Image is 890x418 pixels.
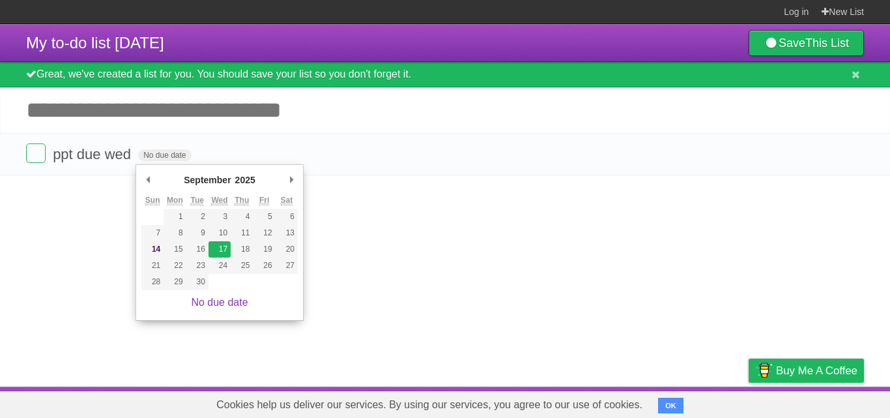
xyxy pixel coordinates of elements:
button: 2 [186,209,208,225]
abbr: Saturday [281,196,293,205]
a: Developers [618,390,671,415]
button: 15 [164,241,186,258]
button: 23 [186,258,208,274]
a: About [575,390,603,415]
a: Buy me a coffee [749,359,864,383]
div: September [182,170,233,190]
button: 27 [276,258,298,274]
button: 13 [276,225,298,241]
abbr: Friday [259,196,269,205]
a: SaveThis List [749,30,864,56]
button: 25 [231,258,253,274]
button: Previous Month [141,170,154,190]
div: 2025 [233,170,257,190]
button: 12 [253,225,275,241]
button: 6 [276,209,298,225]
abbr: Tuesday [190,196,203,205]
button: 29 [164,274,186,290]
button: 18 [231,241,253,258]
label: Done [26,143,46,163]
button: 19 [253,241,275,258]
button: 14 [141,241,164,258]
button: 8 [164,225,186,241]
a: No due date [191,297,248,308]
button: 21 [141,258,164,274]
img: Buy me a coffee [755,359,773,381]
button: 4 [231,209,253,225]
a: Suggest a feature [782,390,864,415]
span: Buy me a coffee [776,359,857,382]
abbr: Sunday [145,196,160,205]
a: Terms [687,390,716,415]
button: 16 [186,241,208,258]
span: Cookies help us deliver our services. By using our services, you agree to our use of cookies. [203,392,655,418]
button: 28 [141,274,164,290]
button: 3 [208,209,231,225]
button: OK [658,398,683,413]
button: 20 [276,241,298,258]
abbr: Monday [167,196,183,205]
button: 9 [186,225,208,241]
span: ppt due wed [53,146,134,162]
button: Next Month [285,170,298,190]
button: 5 [253,209,275,225]
abbr: Wednesday [211,196,227,205]
button: 1 [164,209,186,225]
button: 11 [231,225,253,241]
button: 22 [164,258,186,274]
button: 17 [208,241,231,258]
a: Privacy [732,390,766,415]
button: 30 [186,274,208,290]
abbr: Thursday [235,196,249,205]
span: No due date [138,149,191,161]
button: 26 [253,258,275,274]
button: 10 [208,225,231,241]
span: My to-do list [DATE] [26,34,164,52]
button: 7 [141,225,164,241]
b: This List [805,37,849,50]
button: 24 [208,258,231,274]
